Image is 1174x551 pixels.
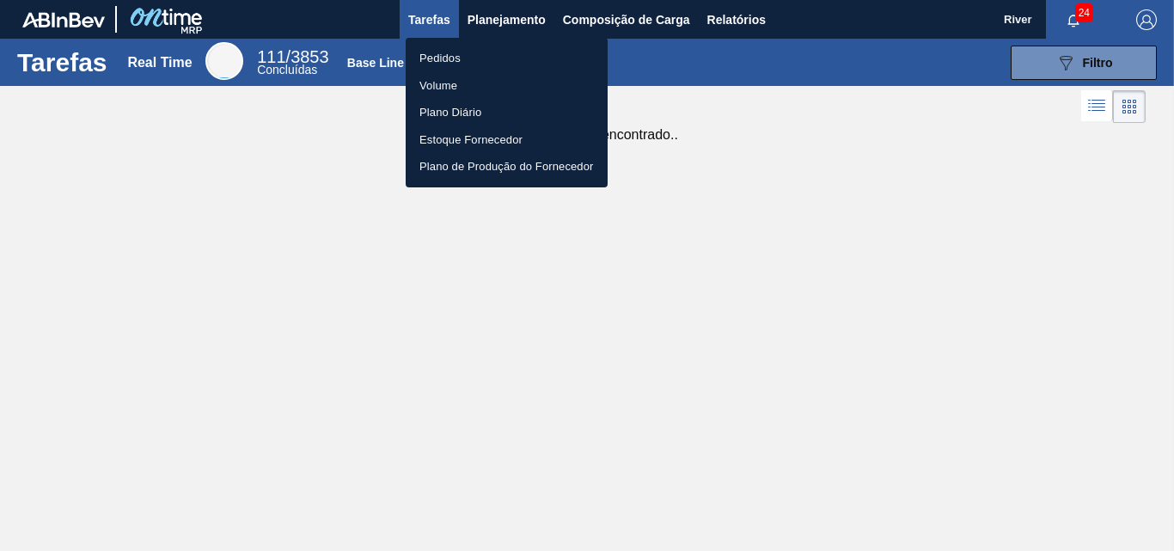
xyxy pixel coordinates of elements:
a: Plano de Produção do Fornecedor [406,153,608,181]
a: Estoque Fornecedor [406,126,608,154]
a: Pedidos [406,45,608,72]
a: Volume [406,72,608,100]
a: Plano Diário [406,99,608,126]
